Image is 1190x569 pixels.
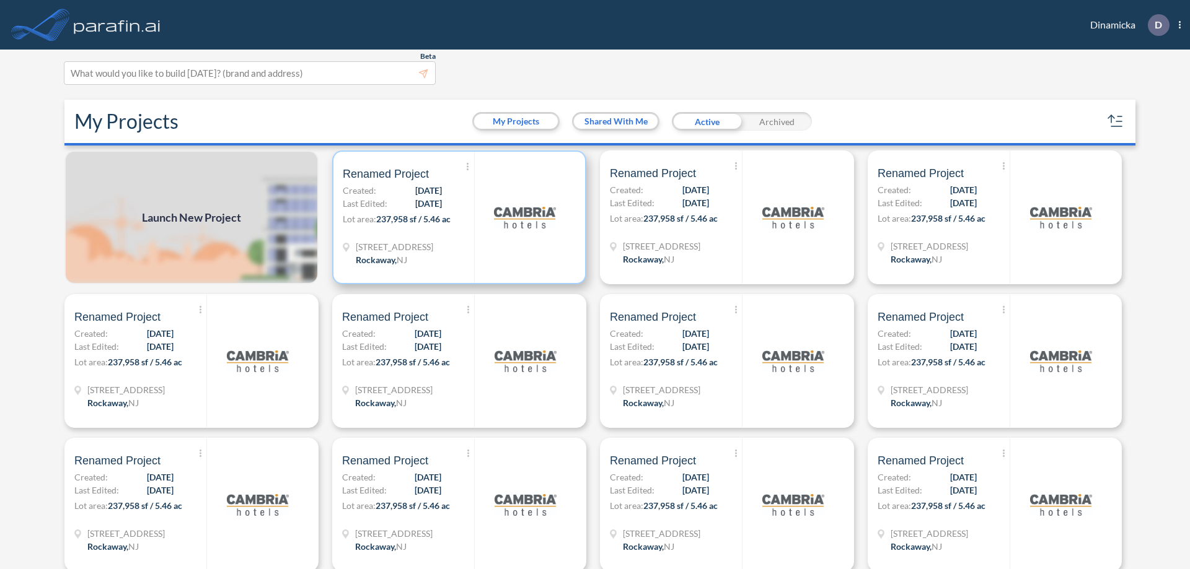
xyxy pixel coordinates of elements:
[682,340,709,353] span: [DATE]
[664,254,674,264] span: NJ
[343,184,376,197] span: Created:
[891,541,932,552] span: Rockaway ,
[74,500,108,511] span: Lot area:
[574,114,658,129] button: Shared With Me
[623,540,674,553] div: Rockaway, NJ
[415,471,441,484] span: [DATE]
[147,484,174,497] span: [DATE]
[142,209,241,226] span: Launch New Project
[342,484,387,497] span: Last Edited:
[128,397,139,408] span: NJ
[623,527,700,540] span: 321 Mt Hope Ave
[610,327,643,340] span: Created:
[494,186,556,248] img: logo
[762,474,824,536] img: logo
[397,254,407,265] span: NJ
[643,500,718,511] span: 237,958 sf / 5.46 ac
[1106,111,1126,131] button: sort
[664,397,674,408] span: NJ
[682,196,709,209] span: [DATE]
[1155,19,1162,30] p: D
[64,150,319,284] img: add
[878,471,911,484] span: Created:
[342,500,376,511] span: Lot area:
[1072,14,1181,36] div: Dinamicka
[415,484,441,497] span: [DATE]
[415,327,441,340] span: [DATE]
[878,310,964,324] span: Renamed Project
[356,254,397,265] span: Rockaway ,
[376,500,450,511] span: 237,958 sf / 5.46 ac
[108,357,182,367] span: 237,958 sf / 5.46 ac
[87,541,128,552] span: Rockaway ,
[227,330,289,392] img: logo
[664,541,674,552] span: NJ
[343,214,376,224] span: Lot area:
[682,327,709,340] span: [DATE]
[74,110,178,133] h2: My Projects
[396,397,407,408] span: NJ
[950,327,977,340] span: [DATE]
[891,253,942,266] div: Rockaway, NJ
[415,340,441,353] span: [DATE]
[128,541,139,552] span: NJ
[932,397,942,408] span: NJ
[878,500,911,511] span: Lot area:
[342,357,376,367] span: Lot area:
[878,166,964,181] span: Renamed Project
[87,527,165,540] span: 321 Mt Hope Ave
[147,471,174,484] span: [DATE]
[932,254,942,264] span: NJ
[147,327,174,340] span: [DATE]
[420,51,436,61] span: Beta
[342,340,387,353] span: Last Edited:
[878,453,964,468] span: Renamed Project
[342,327,376,340] span: Created:
[950,183,977,196] span: [DATE]
[74,340,119,353] span: Last Edited:
[1030,330,1092,392] img: logo
[1030,186,1092,248] img: logo
[950,484,977,497] span: [DATE]
[911,357,985,367] span: 237,958 sf / 5.46 ac
[343,167,429,181] span: Renamed Project
[610,213,643,224] span: Lot area:
[623,240,700,253] span: 321 Mt Hope Ave
[878,340,922,353] span: Last Edited:
[623,253,674,266] div: Rockaway, NJ
[355,541,396,552] span: Rockaway ,
[1030,474,1092,536] img: logo
[610,196,654,209] span: Last Edited:
[643,213,718,224] span: 237,958 sf / 5.46 ac
[74,310,161,324] span: Renamed Project
[495,330,557,392] img: logo
[74,453,161,468] span: Renamed Project
[474,114,558,129] button: My Projects
[610,183,643,196] span: Created:
[878,484,922,497] span: Last Edited:
[623,254,664,264] span: Rockaway ,
[911,213,985,224] span: 237,958 sf / 5.46 ac
[87,383,165,396] span: 321 Mt Hope Ave
[762,330,824,392] img: logo
[87,397,128,408] span: Rockaway ,
[147,340,174,353] span: [DATE]
[376,357,450,367] span: 237,958 sf / 5.46 ac
[87,540,139,553] div: Rockaway, NJ
[950,196,977,209] span: [DATE]
[932,541,942,552] span: NJ
[355,397,396,408] span: Rockaway ,
[891,527,968,540] span: 321 Mt Hope Ave
[878,357,911,367] span: Lot area:
[227,474,289,536] img: logo
[355,540,407,553] div: Rockaway, NJ
[342,310,428,324] span: Renamed Project
[623,397,664,408] span: Rockaway ,
[762,186,824,248] img: logo
[672,112,742,131] div: Active
[950,340,977,353] span: [DATE]
[396,541,407,552] span: NJ
[878,213,911,224] span: Lot area:
[74,327,108,340] span: Created:
[682,183,709,196] span: [DATE]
